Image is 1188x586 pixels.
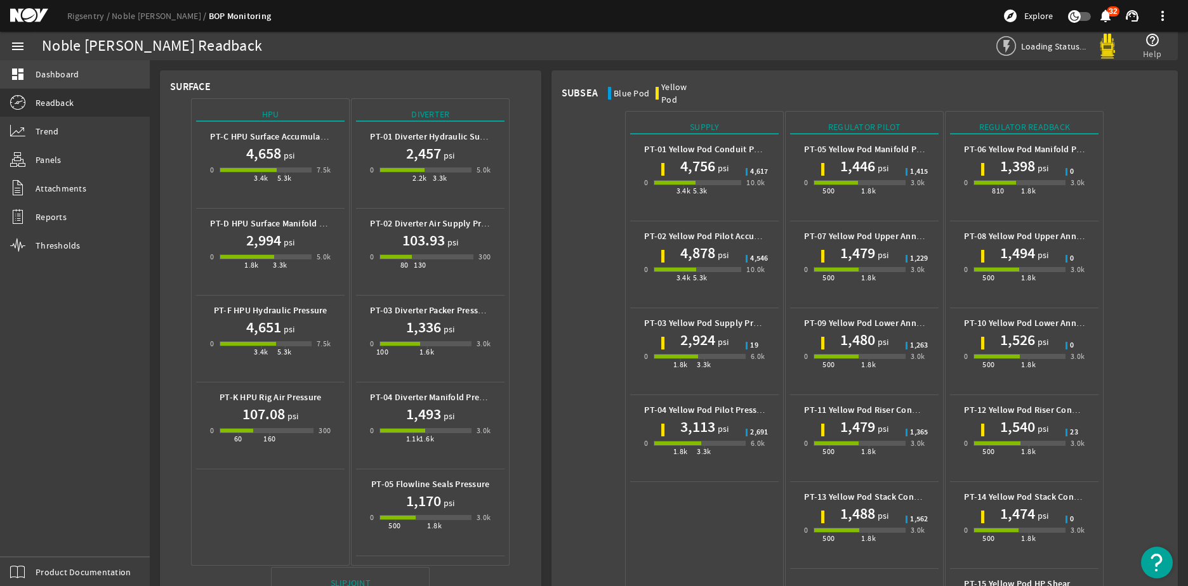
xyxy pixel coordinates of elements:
[1000,504,1035,524] h1: 1,474
[964,437,968,450] div: 0
[644,230,822,242] b: PT-02 Yellow Pod Pilot Accumulator Pressure
[750,255,768,263] span: 4,546
[254,346,268,358] div: 3.4k
[281,149,295,162] span: psi
[1035,422,1049,435] span: psi
[1071,263,1085,276] div: 3.0k
[210,337,214,350] div: 0
[406,143,441,164] h1: 2,457
[950,120,1099,134] div: Regulator Readback
[673,358,688,371] div: 1.8k
[822,445,835,458] div: 500
[982,532,994,545] div: 500
[697,445,711,458] div: 3.3k
[370,131,534,143] b: PT-01 Diverter Hydraulic Supply Pressure
[644,350,648,363] div: 0
[1021,445,1036,458] div: 1.8k
[1095,34,1120,59] img: Yellowpod.svg
[441,323,455,335] span: psi
[1141,547,1173,578] button: Open Resource Center
[910,255,928,263] span: 1,229
[376,346,388,358] div: 100
[964,143,1105,155] b: PT-06 Yellow Pod Manifold Pressure
[661,81,703,106] div: Yellow Pod
[281,236,295,249] span: psi
[210,251,214,263] div: 0
[1003,8,1018,23] mat-icon: explore
[263,433,275,445] div: 160
[840,156,875,176] h1: 1,446
[875,422,889,435] span: psi
[1071,437,1085,450] div: 3.0k
[1021,271,1036,284] div: 1.8k
[246,230,281,251] h1: 2,994
[433,172,447,185] div: 3.3k
[861,532,876,545] div: 1.8k
[680,156,715,176] h1: 4,756
[210,218,353,230] b: PT-D HPU Surface Manifold Pressure
[964,491,1177,503] b: PT-14 Yellow Pod Stack Connector Regulator Pressure
[234,433,242,445] div: 60
[630,120,779,134] div: Supply
[210,131,368,143] b: PT-C HPU Surface Accumulator Pressure
[804,491,1038,503] b: PT-13 Yellow Pod Stack Connector Regulator Pilot Pressure
[36,125,58,138] span: Trend
[196,108,345,122] div: HPU
[673,445,688,458] div: 1.8k
[36,68,79,81] span: Dashboard
[693,271,708,284] div: 5.3k
[998,6,1058,26] button: Explore
[412,172,427,185] div: 2.2k
[112,10,209,22] a: Noble [PERSON_NAME]
[644,176,648,189] div: 0
[220,391,321,403] b: PT-K HPU Rig Air Pressure
[751,437,765,450] div: 6.0k
[910,342,928,349] span: 1,263
[680,417,715,437] h1: 3,113
[370,391,500,403] b: PT-04 Diverter Manifold Pressure
[911,176,925,189] div: 3.0k
[804,350,808,363] div: 0
[911,437,925,450] div: 3.0k
[419,346,434,358] div: 1.6k
[1070,168,1074,176] span: 0
[319,424,331,437] div: 300
[1021,185,1036,197] div: 1.8k
[750,342,758,349] span: 19
[875,335,889,348] span: psi
[1000,330,1035,350] h1: 1,526
[1070,255,1074,263] span: 0
[750,168,768,176] span: 4,617
[427,519,442,532] div: 1.8k
[822,271,835,284] div: 500
[964,350,968,363] div: 0
[861,185,876,197] div: 1.8k
[1000,243,1035,263] h1: 1,494
[715,162,729,174] span: psi
[992,185,1004,197] div: 810
[246,143,281,164] h1: 4,658
[644,317,779,329] b: PT-03 Yellow Pod Supply Pressure
[840,417,875,437] h1: 1,479
[804,437,808,450] div: 0
[676,271,691,284] div: 3.4k
[790,120,939,134] div: Regulator Pilot
[254,172,268,185] div: 3.4k
[406,404,441,424] h1: 1,493
[822,358,835,371] div: 500
[1143,48,1161,60] span: Help
[911,524,925,537] div: 3.0k
[477,164,491,176] div: 5.0k
[370,511,374,524] div: 0
[273,259,287,271] div: 3.3k
[1035,335,1049,348] span: psi
[214,304,327,316] b: PT-F HPU Hydraulic Pressure
[861,271,876,284] div: 1.8k
[210,424,214,437] div: 0
[1024,10,1053,22] span: Explore
[804,176,808,189] div: 0
[414,259,426,271] div: 130
[42,40,262,53] div: Noble [PERSON_NAME] Readback
[614,87,649,100] div: Blue Pod
[1035,162,1049,174] span: psi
